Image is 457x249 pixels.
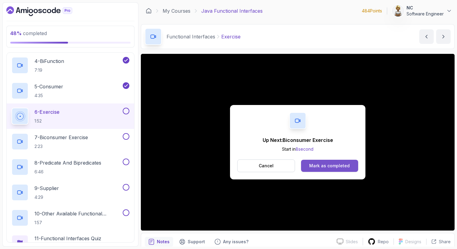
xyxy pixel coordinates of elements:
[34,83,63,90] p: 5 - Consumer
[362,8,382,14] p: 484 Points
[407,11,444,17] p: Software Engineer
[11,82,129,99] button: 5-Consumer4:35
[34,220,122,226] p: 1:57
[237,159,295,172] button: Cancel
[419,29,434,44] button: previous content
[188,239,205,245] p: Support
[34,118,60,124] p: 1:52
[263,146,333,152] p: Start in
[392,5,452,17] button: user profile imageNCSoftware Engineer
[11,209,129,226] button: 10-Other Available Functional Interfaces1:57
[34,185,59,192] p: 9 - Supplier
[407,5,444,11] p: NC
[34,169,101,175] p: 6:46
[145,237,173,247] button: notes button
[34,235,101,242] p: 11 - Functional Interfaces Quiz
[34,210,122,217] p: 10 - Other Available Functional Interfaces
[378,239,389,245] p: Repo
[223,239,248,245] p: Any issues?
[34,108,60,116] p: 6 - Exercise
[34,93,63,99] p: 4:35
[34,159,101,166] p: 8 - Predicate And Bipredicates
[346,239,358,245] p: Slides
[363,238,394,245] a: Repo
[10,30,47,36] span: completed
[405,239,421,245] p: Designs
[11,108,129,125] button: 6-Exercise1:52
[146,8,152,14] a: Dashboard
[10,30,22,36] span: 48 %
[176,237,209,247] button: Support button
[221,33,241,40] p: Exercise
[201,7,263,15] p: Java Functional Interfaces
[34,143,88,149] p: 2:23
[426,239,451,245] button: Share
[309,163,350,169] div: Mark as completed
[167,33,215,40] p: Functional Interfaces
[263,136,333,144] p: Up Next: Biconsumer Exercise
[34,194,59,200] p: 4:29
[11,159,129,175] button: 8-Predicate And Bipredicates6:46
[34,57,64,65] p: 4 - BiFunction
[259,163,274,169] p: Cancel
[34,67,64,73] p: 7:19
[34,134,88,141] p: 7 - Biconsumer Exercise
[439,239,451,245] p: Share
[392,5,404,17] img: user profile image
[436,29,451,44] button: next content
[163,7,190,15] a: My Courses
[11,57,129,74] button: 4-BiFunction7:19
[11,184,129,201] button: 9-Supplier4:29
[141,54,455,231] iframe: 6 - Exercise
[11,133,129,150] button: 7-Biconsumer Exercise2:23
[6,6,86,16] a: Dashboard
[301,160,358,172] button: Mark as completed
[296,146,313,152] span: 8 second
[157,239,170,245] p: Notes
[211,237,252,247] button: Feedback button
